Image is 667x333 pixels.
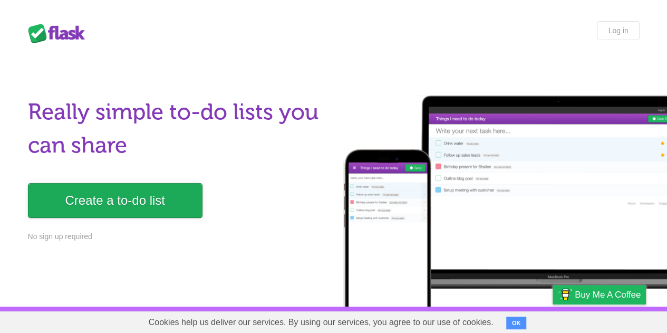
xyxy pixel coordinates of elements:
[558,286,572,303] img: Buy me a coffee
[553,285,646,305] a: Buy me a coffee
[575,286,641,304] span: Buy me a coffee
[597,21,639,40] a: Log in
[28,231,327,242] p: No sign up required
[138,312,504,333] span: Cookies help us deliver our services. By using our services, you agree to our use of cookies.
[506,317,527,329] button: OK
[28,24,91,43] div: Flask Lists
[28,96,327,162] h1: Really simple to-do lists you can share
[28,183,202,218] a: Create a to-do list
